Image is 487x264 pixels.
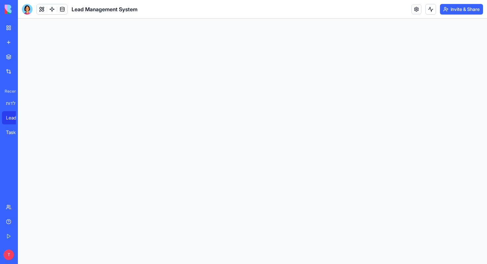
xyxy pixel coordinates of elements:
a: ניהול יולדות ואחיות מיילדות [2,97,28,110]
button: Invite & Share [440,4,483,15]
div: Lead Management System [6,114,25,121]
span: Lead Management System [72,5,137,13]
a: Task Manager [2,126,28,139]
div: Task Manager [6,129,25,136]
span: Recent [2,89,16,94]
div: ניהול יולדות ואחיות מיילדות [6,100,25,107]
span: T [3,249,14,260]
a: Lead Management System [2,111,28,124]
img: logo [5,5,46,14]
